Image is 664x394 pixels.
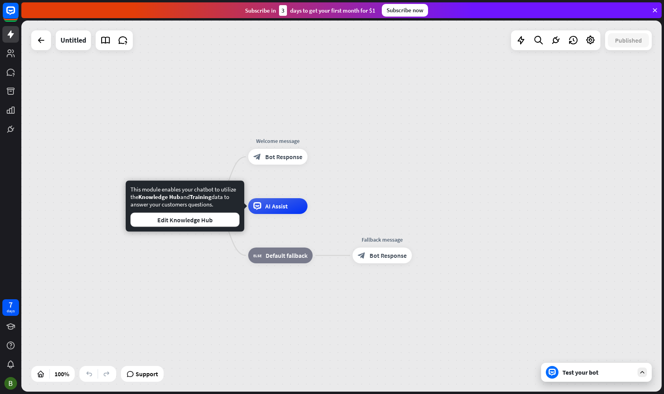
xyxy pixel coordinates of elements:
[265,153,302,161] span: Bot Response
[265,202,288,210] span: AI Assist
[130,213,240,227] button: Edit Knowledge Hub
[138,193,180,201] span: Knowledge Hub
[608,33,649,47] button: Published
[242,137,313,145] div: Welcome message
[253,251,262,259] i: block_fallback
[130,186,240,227] div: This module enables your chatbot to utilize the and data to answer your customers questions.
[60,30,86,50] div: Untitled
[370,251,407,259] span: Bot Response
[136,368,158,380] span: Support
[9,301,13,308] div: 7
[382,4,428,17] div: Subscribe now
[253,153,261,161] i: block_bot_response
[190,193,211,201] span: Training
[266,251,307,259] span: Default fallback
[358,251,366,259] i: block_bot_response
[6,3,30,27] button: Open LiveChat chat widget
[2,299,19,316] a: 7 days
[52,368,72,380] div: 100%
[347,236,418,244] div: Fallback message
[7,308,15,314] div: days
[245,5,375,16] div: Subscribe in days to get your first month for $1
[279,5,287,16] div: 3
[562,368,634,376] div: Test your bot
